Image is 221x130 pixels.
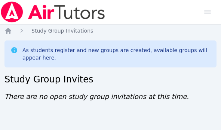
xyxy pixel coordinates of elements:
span: Study Group Invitations [31,28,93,34]
a: Study Group Invitations [31,27,93,34]
div: As students register and new groups are created, available groups will appear here. [22,46,211,61]
h2: Study Group Invites [4,73,217,85]
nav: Breadcrumb [4,27,217,34]
span: There are no open study group invitations at this time. [4,93,189,100]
